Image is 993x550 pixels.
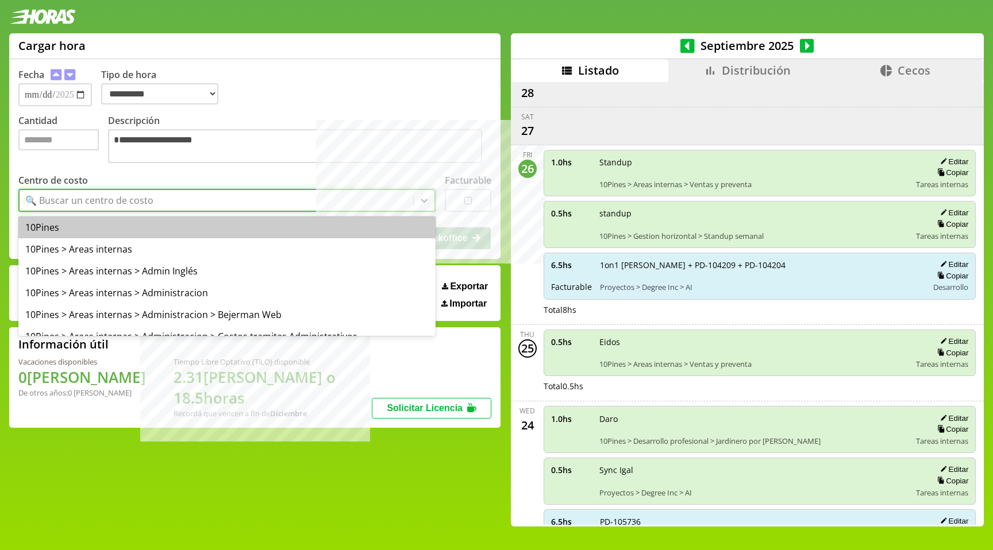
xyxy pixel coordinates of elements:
span: 0.5 hs [551,464,591,475]
button: Editar [937,259,968,269]
div: Sat [521,112,534,122]
button: Editar [937,413,968,423]
span: Sync Igal [599,464,909,475]
button: Copiar [934,348,968,358]
button: Editar [937,464,968,474]
button: Copiar [934,168,968,177]
span: Tareas internas [916,359,968,369]
span: Tareas internas [916,436,968,446]
span: 1.0 hs [551,413,591,424]
div: 10Pines > Areas internas > Administracion > Costos tramites Administrativos [18,326,436,347]
span: Septiembre 2025 [695,38,800,53]
span: 10Pines > Desarrollo profesional > Jardinero por [PERSON_NAME] [599,436,909,446]
button: Copiar [934,424,968,434]
span: Solicitar Licencia [387,403,463,413]
div: scrollable content [511,82,984,525]
button: Copiar [934,219,968,229]
label: Tipo de hora [101,68,228,106]
button: Editar [937,208,968,218]
div: 24 [518,416,537,434]
label: Cantidad [18,114,108,166]
span: Listado [578,63,619,78]
h1: Cargar hora [18,38,86,53]
div: De otros años: 0 [PERSON_NAME] [18,388,146,398]
span: Proyectos > Degree Inc > AI [599,487,909,498]
span: 0.5 hs [551,336,591,347]
div: 27 [518,122,537,140]
div: 🔍 Buscar un centro de costo [25,194,153,207]
span: 1.0 hs [551,157,591,168]
span: Facturable [551,281,592,292]
span: Exportar [450,281,488,292]
span: Eidos [599,336,909,347]
span: Distribución [722,63,791,78]
span: Tareas internas [916,231,968,241]
button: Solicitar Licencia [372,398,491,419]
span: Tareas internas [916,179,968,189]
button: Exportar [438,281,491,292]
span: PD-105736 [600,516,921,527]
div: 10Pines [18,216,436,238]
div: 25 [518,339,537,358]
button: Editar [937,516,968,526]
span: Tareas internas [916,487,968,498]
div: 10Pines > Areas internas > Admin Inglés [18,260,436,282]
span: Cecos [898,63,930,78]
div: 10Pines > Areas internas > Administracion > Bejerman Web [18,304,436,326]
span: Proyectos > Degree Inc > AI [600,282,921,292]
span: 10Pines > Areas internas > Ventas y preventa [599,179,909,189]
button: Editar [937,336,968,346]
span: 10Pines > Gestion horizontal > Standup semanal [599,231,909,241]
span: standup [599,208,909,219]
div: Thu [520,330,534,339]
div: Tiempo Libre Optativo (TiLO) disponible [174,357,372,367]
span: 6.5 hs [551,516,592,527]
h1: 2.31 [PERSON_NAME] o 18.5 horas [174,367,372,408]
span: 1on1 [PERSON_NAME] + PD-104209 + PD-104204 [600,259,921,270]
button: Copiar [934,476,968,486]
div: Vacaciones disponibles [18,357,146,367]
span: Standup [599,157,909,168]
div: 10Pines > Areas internas > Administracion [18,282,436,304]
span: Importar [449,299,487,309]
span: 0.5 hs [551,208,591,219]
button: Editar [937,157,968,166]
label: Centro de costo [18,174,88,187]
div: Fri [523,150,532,160]
img: logotipo [9,9,76,24]
b: Diciembre [270,408,307,419]
div: 28 [518,84,537,102]
button: Copiar [934,271,968,281]
label: Facturable [445,174,491,187]
select: Tipo de hora [101,83,218,104]
span: Daro [599,413,909,424]
h1: 0 [PERSON_NAME] [18,367,146,388]
div: 26 [518,160,537,178]
div: Wed [519,406,535,416]
div: 10Pines > Areas internas [18,238,436,260]
input: Cantidad [18,129,99,150]
textarea: Descripción [108,129,482,163]
div: Total 8 hs [544,304,976,315]
label: Fecha [18,68,44,81]
span: 6.5 hs [551,259,592,270]
div: Recordá que vencen a fin de [174,408,372,419]
div: Total 0.5 hs [544,381,976,392]
span: 10Pines > Areas internas > Ventas y preventa [599,359,909,369]
label: Descripción [108,114,491,166]
span: Desarrollo [933,282,968,292]
h2: Información útil [18,336,109,352]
